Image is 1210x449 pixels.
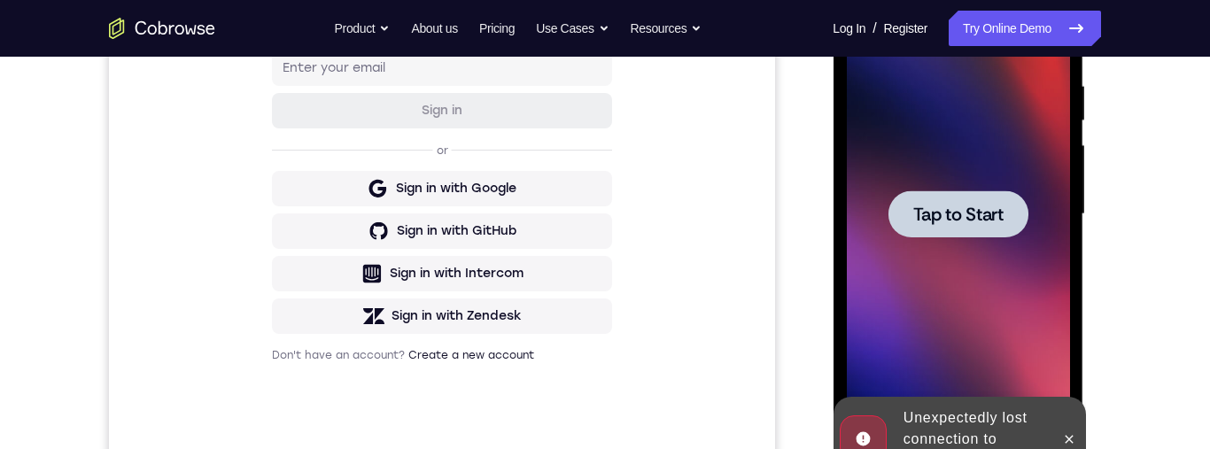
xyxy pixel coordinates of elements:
h1: Sign in to your account [163,121,503,146]
a: About us [411,11,457,46]
span: / [873,18,876,39]
div: Sign in with Intercom [281,375,415,392]
button: Use Cases [536,11,609,46]
div: Sign in with Zendesk [283,417,413,435]
div: Sign in with GitHub [288,332,407,350]
button: Product [335,11,391,46]
button: Sign in with Google [163,281,503,316]
button: Tap to Start [55,237,195,284]
a: Register [884,11,927,46]
button: Sign in with Zendesk [163,408,503,444]
div: Sign in with Google [287,290,407,307]
a: Try Online Demo [949,11,1101,46]
input: Enter your email [174,169,493,187]
span: Tap to Start [80,252,170,270]
button: Resources [631,11,702,46]
button: Sign in [163,203,503,238]
p: or [324,253,343,267]
a: Pricing [479,11,515,46]
button: Sign in with Intercom [163,366,503,401]
a: Go to the home page [109,18,215,39]
button: Sign in with GitHub [163,323,503,359]
a: Log In [833,11,865,46]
